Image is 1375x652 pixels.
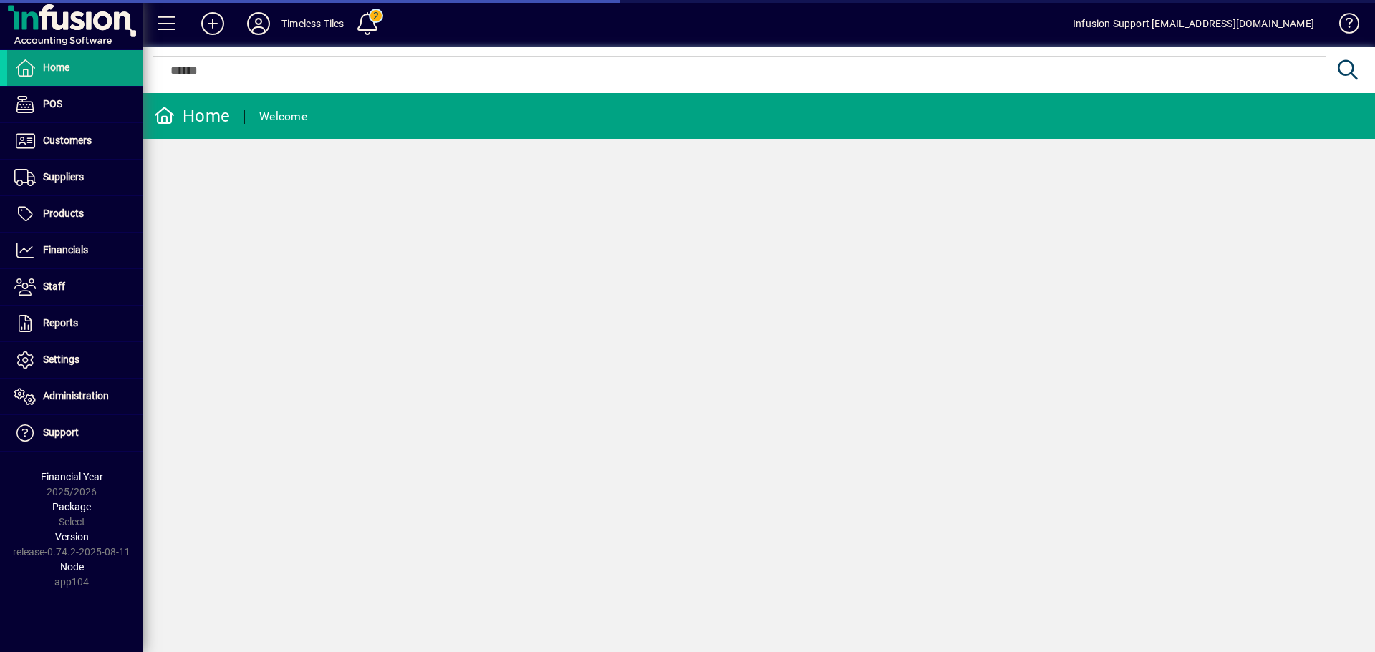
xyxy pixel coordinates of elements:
span: Customers [43,135,92,146]
span: POS [43,98,62,110]
a: Reports [7,306,143,341]
div: Home [154,104,230,127]
span: Reports [43,317,78,329]
a: Knowledge Base [1328,3,1357,49]
a: Customers [7,123,143,159]
div: Timeless Tiles [281,12,344,35]
span: Node [60,561,84,573]
div: Welcome [259,105,307,128]
span: Financials [43,244,88,256]
span: Products [43,208,84,219]
span: Home [43,62,69,73]
span: Support [43,427,79,438]
a: Staff [7,269,143,305]
a: Support [7,415,143,451]
a: Products [7,196,143,232]
span: Suppliers [43,171,84,183]
span: Version [55,531,89,542]
span: Settings [43,354,79,365]
a: POS [7,87,143,122]
span: Staff [43,281,65,292]
div: Infusion Support [EMAIL_ADDRESS][DOMAIN_NAME] [1073,12,1314,35]
a: Administration [7,379,143,414]
a: Financials [7,233,143,268]
a: Settings [7,342,143,378]
span: Administration [43,390,109,402]
span: Financial Year [41,471,103,482]
button: Add [190,11,236,37]
a: Suppliers [7,160,143,195]
button: Profile [236,11,281,37]
span: Package [52,501,91,512]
